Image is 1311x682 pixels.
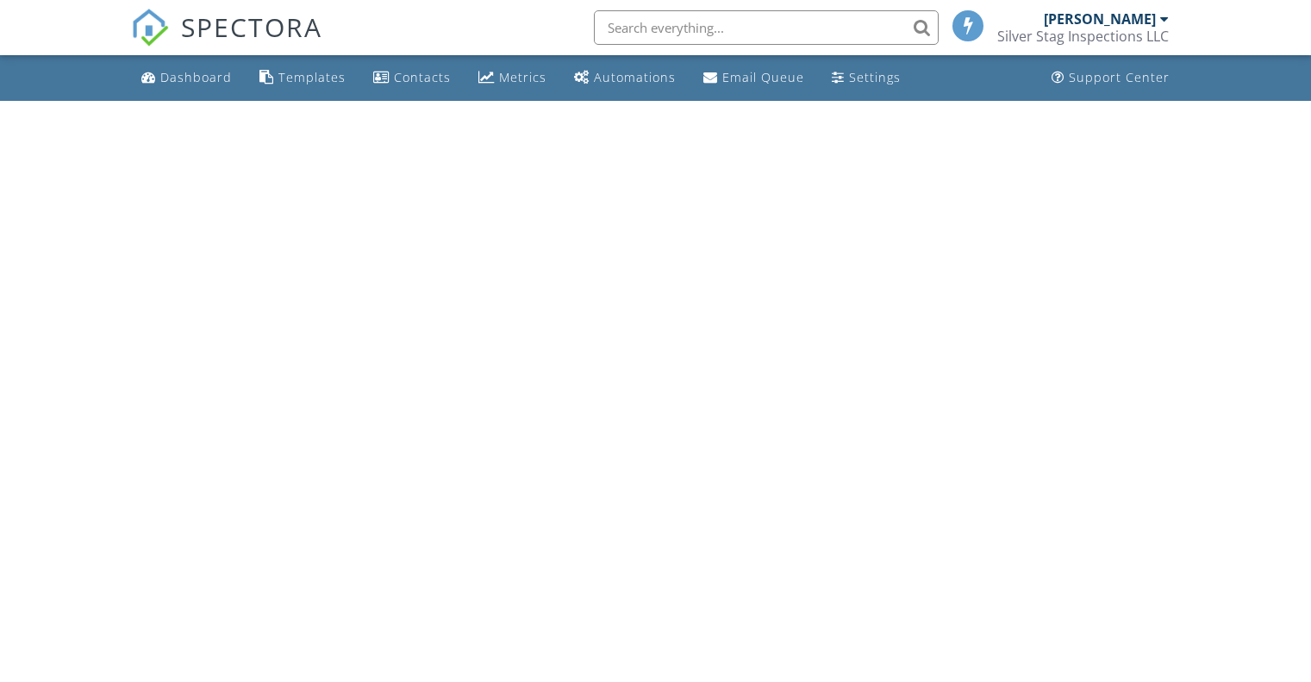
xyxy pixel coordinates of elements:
[567,62,683,94] a: Automations (Basic)
[134,62,239,94] a: Dashboard
[160,69,232,85] div: Dashboard
[131,23,322,59] a: SPECTORA
[997,28,1169,45] div: Silver Stag Inspections LLC
[594,69,676,85] div: Automations
[594,10,939,45] input: Search everything...
[696,62,811,94] a: Email Queue
[181,9,322,45] span: SPECTORA
[499,69,546,85] div: Metrics
[825,62,908,94] a: Settings
[722,69,804,85] div: Email Queue
[394,69,451,85] div: Contacts
[278,69,346,85] div: Templates
[471,62,553,94] a: Metrics
[1045,62,1177,94] a: Support Center
[131,9,169,47] img: The Best Home Inspection Software - Spectora
[1069,69,1170,85] div: Support Center
[1044,10,1156,28] div: [PERSON_NAME]
[253,62,353,94] a: Templates
[366,62,458,94] a: Contacts
[849,69,901,85] div: Settings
